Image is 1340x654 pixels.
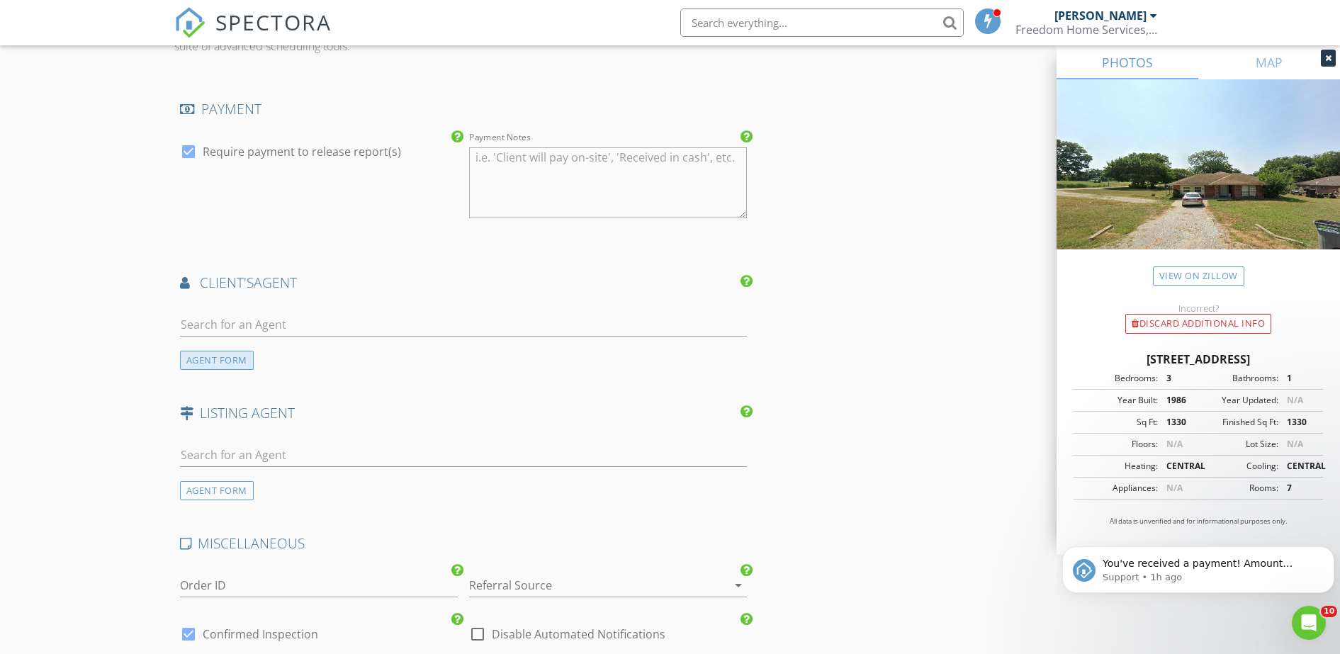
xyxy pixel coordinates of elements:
img: The Best Home Inspection Software - Spectora [174,7,205,38]
div: Discard Additional info [1125,314,1271,334]
iframe: Intercom notifications message [1057,517,1340,616]
div: CENTRAL [1278,460,1319,473]
label: Confirmed Inspection [203,627,318,641]
div: CENTRAL [1158,460,1198,473]
div: Sq Ft: [1078,416,1158,429]
span: SPECTORA [215,7,332,37]
input: Search for an Agent [180,444,748,467]
input: Search everything... [680,9,964,37]
div: 1 [1278,372,1319,385]
input: Search for an Agent [180,313,748,337]
h4: AGENT [180,274,748,292]
h4: LISTING AGENT [180,404,748,422]
div: [STREET_ADDRESS] [1074,351,1323,368]
div: [PERSON_NAME] [1054,9,1147,23]
a: View on Zillow [1153,266,1244,286]
div: Bathrooms: [1198,372,1278,385]
iframe: Intercom live chat [1292,606,1326,640]
h4: PAYMENT [180,100,748,118]
div: Lot Size: [1198,438,1278,451]
div: Freedom Home Services, LLC [1015,23,1157,37]
div: Bedrooms: [1078,372,1158,385]
span: client's [200,273,254,292]
i: arrow_drop_down [730,577,747,594]
a: SPECTORA [174,19,332,49]
div: Cooling: [1198,460,1278,473]
div: Floors: [1078,438,1158,451]
div: AGENT FORM [180,351,254,370]
label: Require payment to release report(s) [203,145,401,159]
img: streetview [1057,79,1340,283]
div: Heating: [1078,460,1158,473]
div: 3 [1158,372,1198,385]
span: N/A [1166,438,1183,450]
div: 1330 [1158,416,1198,429]
div: Rooms: [1198,482,1278,495]
h4: MISCELLANEOUS [180,534,748,553]
div: 7 [1278,482,1319,495]
div: Year Built: [1078,394,1158,407]
a: PHOTOS [1057,45,1198,79]
span: N/A [1287,394,1303,406]
div: Incorrect? [1057,303,1340,314]
div: Appliances: [1078,482,1158,495]
span: N/A [1287,438,1303,450]
div: AGENT FORM [180,481,254,500]
div: 1330 [1278,416,1319,429]
div: Finished Sq Ft: [1198,416,1278,429]
a: MAP [1198,45,1340,79]
div: Year Updated: [1198,394,1278,407]
div: 1986 [1158,394,1198,407]
label: Disable Automated Notifications [492,627,665,641]
span: N/A [1166,482,1183,494]
span: 10 [1321,606,1337,617]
